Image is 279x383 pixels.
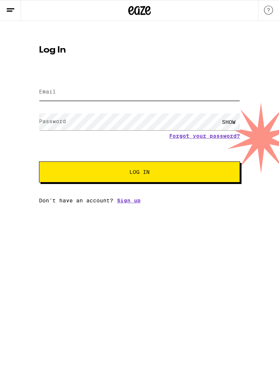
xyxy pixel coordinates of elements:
[39,118,66,124] label: Password
[129,169,150,175] span: Log In
[39,198,240,204] div: Don't have an account?
[39,89,56,95] label: Email
[39,84,240,101] input: Email
[39,161,240,182] button: Log In
[217,113,240,130] div: SHOW
[169,133,240,139] a: Forgot your password?
[39,46,240,55] h1: Log In
[117,198,141,204] a: Sign up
